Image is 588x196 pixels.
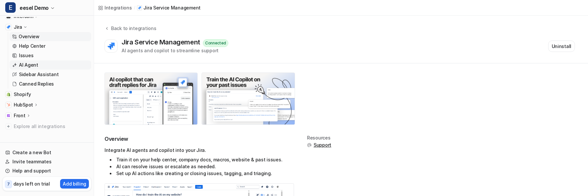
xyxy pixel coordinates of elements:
a: Help and support [3,166,91,175]
p: Help Center [19,43,45,49]
p: days left on trial [13,180,50,187]
p: Jira Service Management [143,5,201,11]
a: Integrations [98,4,132,11]
img: Jira [7,25,10,29]
p: Front [14,112,25,119]
p: Jira [14,24,22,30]
li: Train it on your help center, company docs, macros, website & past issues. [110,156,294,163]
div: Jira Service Management [122,38,203,46]
button: Add billing [60,179,89,188]
div: Resources [307,135,331,140]
a: Sidebar Assistant [9,70,91,79]
img: support.svg [307,143,312,147]
p: AI Agent [19,62,38,68]
img: HubSpot [7,103,10,107]
span: eesel Demo [20,3,49,12]
a: Help Center [9,41,91,51]
a: Canned Replies [9,79,91,89]
div: Back to integrations [109,25,156,32]
a: Explore all integrations [3,122,91,131]
p: Sidebar Assistant [19,71,58,78]
span: E [5,2,16,13]
a: Issues [9,51,91,60]
span: Explore all integrations [14,121,89,132]
p: Issues [19,52,33,59]
img: Shopify [7,92,10,96]
a: Jira Service Management [137,5,201,11]
button: Uninstall [548,41,575,52]
span: Shopify [14,91,31,98]
button: Support [307,142,331,148]
div: Connected [203,39,228,47]
div: Integrate AI agents and copilot into your Jira. [105,147,294,177]
a: Overview [9,32,91,41]
a: Create a new Bot [3,148,91,157]
div: AI agents and copilot to streamline support [122,47,228,54]
h2: Overview [105,135,294,143]
p: 7 [7,181,10,187]
span: Support [314,142,331,148]
a: AI Agent [9,60,91,70]
a: Invite teammates [3,157,91,166]
p: Overview [19,33,40,40]
p: Canned Replies [19,81,54,87]
a: ShopifyShopify [3,90,91,99]
span: / [134,5,135,11]
li: Set up AI actions like creating or closing issues, tagging, and triaging. [110,170,294,177]
p: HubSpot [14,102,33,108]
button: Back to integrations [105,25,156,38]
div: Integrations [105,4,132,11]
li: AI can resolve issues or escalate as needed. [110,163,294,170]
img: Front [7,114,10,118]
img: explore all integrations [5,123,12,130]
p: Add billing [63,180,86,187]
